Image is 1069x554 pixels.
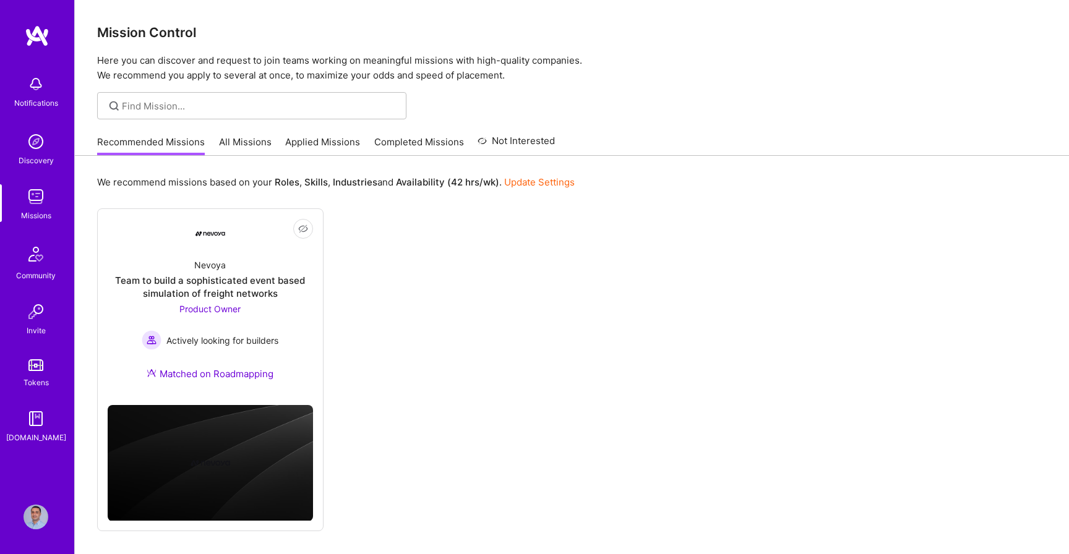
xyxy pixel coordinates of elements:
span: Actively looking for builders [166,334,278,347]
div: Matched on Roadmapping [147,367,273,380]
a: Recommended Missions [97,135,205,156]
img: tokens [28,359,43,371]
p: Here you can discover and request to join teams working on meaningful missions with high-quality ... [97,53,1047,83]
img: Company logo [191,443,230,483]
img: Community [21,239,51,269]
input: Find Mission... [122,100,397,113]
div: Nevoya [194,258,226,271]
div: Discovery [19,154,54,167]
a: User Avatar [20,505,51,529]
p: We recommend missions based on your , , and . [97,176,575,189]
b: Availability (42 hrs/wk) [396,176,499,188]
a: Completed Missions [374,135,464,156]
div: [DOMAIN_NAME] [6,431,66,444]
a: Company LogoNevoyaTeam to build a sophisticated event based simulation of freight networksProduct... [108,219,313,395]
img: logo [25,25,49,47]
img: bell [24,72,48,96]
div: Community [16,269,56,282]
a: Applied Missions [285,135,360,156]
img: Ateam Purple Icon [147,368,157,378]
img: cover [108,405,313,521]
div: Notifications [14,96,58,109]
img: Actively looking for builders [142,330,161,350]
div: Team to build a sophisticated event based simulation of freight networks [108,274,313,300]
i: icon EyeClosed [298,224,308,234]
a: Not Interested [478,134,555,156]
img: discovery [24,129,48,154]
div: Tokens [24,376,49,389]
img: Company Logo [195,231,225,236]
a: Update Settings [504,176,575,188]
img: guide book [24,406,48,431]
b: Skills [304,176,328,188]
h3: Mission Control [97,25,1047,40]
span: Product Owner [179,304,241,314]
img: Invite [24,299,48,324]
img: teamwork [24,184,48,209]
b: Roles [275,176,299,188]
div: Missions [21,209,51,222]
i: icon SearchGrey [107,99,121,113]
img: User Avatar [24,505,48,529]
b: Industries [333,176,377,188]
a: All Missions [219,135,272,156]
div: Invite [27,324,46,337]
